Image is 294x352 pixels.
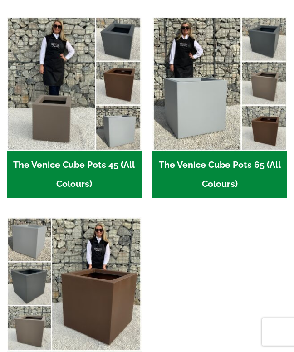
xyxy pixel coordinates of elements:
[7,217,142,352] img: The Venice Cube Pots 85 (All Colours)
[152,151,287,198] h2: The Venice Cube Pots 65 (All Colours)
[7,17,142,152] img: The Venice Cube Pots 45 (All Colours)
[7,17,142,198] a: Visit product category The Venice Cube Pots 45 (All Colours)
[7,151,142,198] h2: The Venice Cube Pots 45 (All Colours)
[152,17,287,198] a: Visit product category The Venice Cube Pots 65 (All Colours)
[152,17,287,152] img: The Venice Cube Pots 65 (All Colours)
